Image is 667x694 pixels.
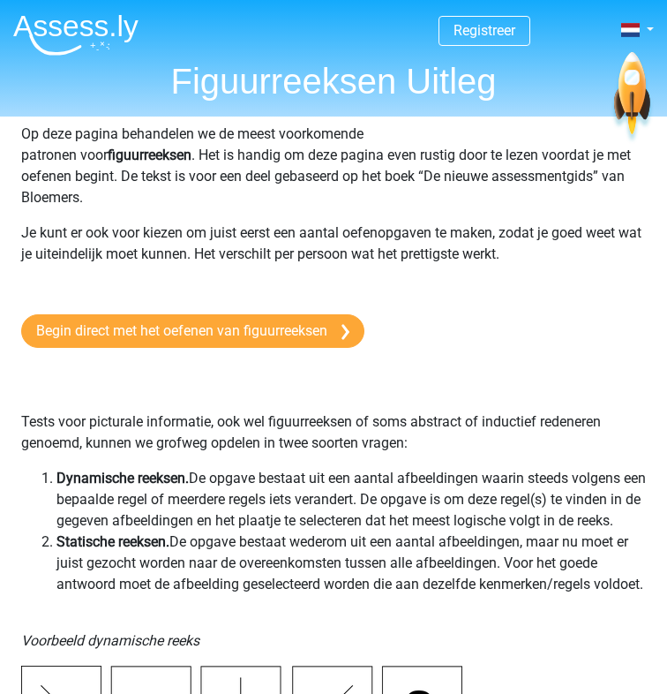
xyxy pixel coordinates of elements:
[56,470,189,487] b: Dynamische reeksen.
[21,314,364,348] a: Begin direct met het oefenen van figuurreeksen
[56,532,646,595] li: De opgave bestaat wederom uit een aantal afbeeldingen, maar nu moet er juist gezocht worden naar ...
[611,52,654,144] img: spaceship.7d73109d6933.svg
[13,14,139,56] img: Assessly
[453,22,515,39] a: Registreer
[56,533,169,550] b: Statische reeksen.
[13,60,654,102] h1: Figuurreeksen Uitleg
[21,223,646,286] p: Je kunt er ook voor kiezen om juist eerst een aantal oefenopgaven te maken, zodat je goed weet wa...
[56,468,646,532] li: De opgave bestaat uit een aantal afbeeldingen waarin steeds volgens een bepaalde regel of meerder...
[341,324,349,340] img: arrow-right.e5bd35279c78.svg
[21,124,646,208] p: Op deze pagina behandelen we de meest voorkomende patronen voor . Het is handig om deze pagina ev...
[21,632,199,649] i: Voorbeeld dynamische reeks
[108,147,191,163] b: figuurreeksen
[21,369,646,454] p: Tests voor picturale informatie, ook wel figuurreeksen of soms abstract of inductief redeneren ge...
